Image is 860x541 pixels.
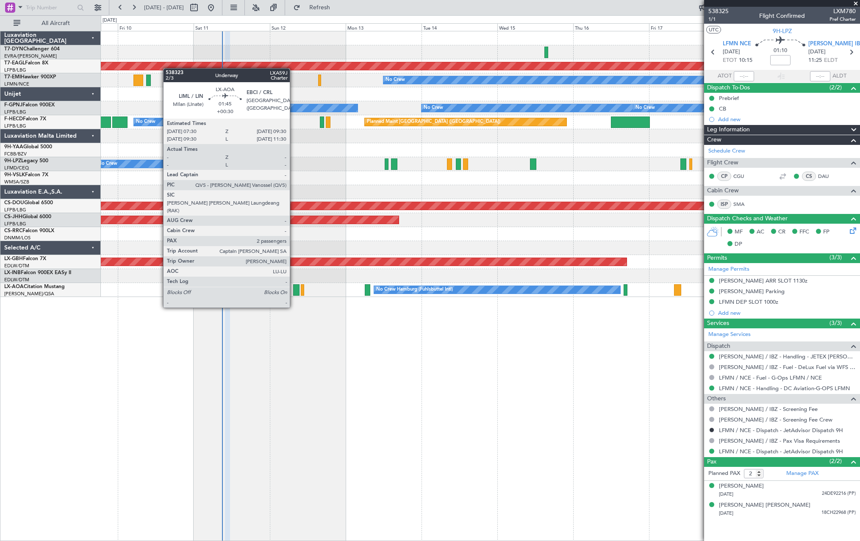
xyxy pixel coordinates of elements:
a: T7-EMIHawker 900XP [4,75,56,80]
a: LX-INBFalcon 900EX EASy II [4,270,71,275]
div: CP [717,172,731,181]
div: Mon 13 [346,23,422,31]
span: AC [757,228,764,236]
a: [PERSON_NAME] / IBZ - Handling - JETEX [PERSON_NAME] [719,353,856,360]
span: ALDT [832,72,846,80]
div: [PERSON_NAME] ARR SLOT 1130z [719,277,807,284]
span: CS-JHH [4,214,22,219]
div: No Crew [424,102,443,114]
span: 24DE92216 (PP) [822,490,856,497]
span: FP [823,228,829,236]
span: Pax [707,457,716,467]
span: LXM780 [829,7,856,16]
span: Leg Information [707,125,750,135]
a: Manage Services [708,330,751,339]
span: 01:10 [774,47,787,55]
a: LFMN / NCE - Handling - DC Aviation-G-OPS LFMN [719,385,850,392]
div: No Crew [136,116,155,128]
span: DP [735,240,742,249]
input: --:-- [734,71,754,81]
a: LFMN/NCE [4,81,29,87]
label: Planned PAX [708,469,740,478]
span: 11:25 [808,56,822,65]
div: Wed 15 [497,23,573,31]
span: LFMN NCE [723,40,751,48]
a: CS-JHHGlobal 6000 [4,214,51,219]
a: F-GPNJFalcon 900EX [4,103,55,108]
div: [DATE] [103,17,117,24]
a: Schedule Crew [708,147,745,155]
div: No Crew [635,102,655,114]
div: LFMN DEP SLOT 1000z [719,298,778,305]
span: Permits [707,253,727,263]
a: CGU [733,172,752,180]
span: Others [707,394,726,404]
div: Flight Confirmed [759,11,805,20]
span: T7-EMI [4,75,21,80]
a: EDLW/DTM [4,263,29,269]
div: CB [719,105,726,112]
span: 9H-YAA [4,144,23,150]
div: CS [802,172,816,181]
div: Fri 17 [649,23,725,31]
a: LFMN / NCE - Fuel - G-Ops LFMN / NCE [719,374,822,381]
a: FCBB/BZV [4,151,27,157]
a: Manage Permits [708,265,749,274]
span: (2/2) [829,83,842,92]
input: Trip Number [26,1,75,14]
span: Cabin Crew [707,186,739,196]
span: MF [735,228,743,236]
div: ISP [717,200,731,209]
a: LFMN / NCE - Dispatch - JetAdvisor Dispatch 9H [719,448,843,455]
a: LFPB/LBG [4,123,26,129]
a: [PERSON_NAME] / IBZ - Screening Fee Crew [719,416,832,423]
div: No Crew [171,102,190,114]
a: T7-EAGLFalcon 8X [4,61,48,66]
div: Tue 14 [422,23,497,31]
a: DNMM/LOS [4,235,31,241]
div: No Crew [386,74,405,86]
span: 9H-VSLK [4,172,25,178]
a: [PERSON_NAME] / IBZ - Fuel - DeLux Fuel via WFS - [PERSON_NAME] / IBZ [719,363,856,371]
span: 9H-LPZ [773,27,792,36]
div: Sat 11 [194,23,269,31]
span: (3/3) [829,319,842,327]
span: [DATE] [719,510,733,516]
a: 9H-LPZLegacy 500 [4,158,48,164]
div: Planned Maint [GEOGRAPHIC_DATA] ([GEOGRAPHIC_DATA]) [367,116,500,128]
span: F-GPNJ [4,103,22,108]
span: Dispatch Checks and Weather [707,214,788,224]
span: Dispatch [707,341,730,351]
div: [PERSON_NAME] [PERSON_NAME] [719,501,810,510]
span: [DATE] [719,491,733,497]
div: Add new [718,116,856,123]
a: LFPB/LBG [4,207,26,213]
span: CS-RRC [4,228,22,233]
span: F-HECD [4,117,23,122]
span: FFC [799,228,809,236]
span: LX-INB [4,270,21,275]
button: Refresh [289,1,340,14]
a: CS-DOUGlobal 6500 [4,200,53,205]
div: Fri 10 [118,23,194,31]
span: Dispatch To-Dos [707,83,750,93]
span: (2/2) [829,457,842,466]
a: 9H-VSLKFalcon 7X [4,172,48,178]
a: 9H-YAAGlobal 5000 [4,144,52,150]
div: Prebrief [719,94,739,102]
span: T7-DYN [4,47,23,52]
a: EVRA/[PERSON_NAME] [4,53,57,59]
a: Manage PAX [786,469,818,478]
span: ATOT [718,72,732,80]
span: Flight Crew [707,158,738,168]
a: LFPB/LBG [4,67,26,73]
span: [DATE] [723,48,740,56]
span: LX-GBH [4,256,23,261]
span: [DATE] [808,48,826,56]
span: T7-EAGL [4,61,25,66]
a: WMSA/SZB [4,179,29,185]
a: LFPB/LBG [4,221,26,227]
span: Services [707,319,729,328]
a: LX-GBHFalcon 7X [4,256,46,261]
span: (3/3) [829,253,842,262]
